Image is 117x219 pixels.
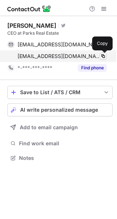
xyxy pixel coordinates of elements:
button: Find work email [7,138,113,149]
span: Notes [19,155,110,161]
button: save-profile-one-click [7,86,113,99]
button: Reveal Button [78,64,107,72]
span: [EMAIL_ADDRESS][DOMAIN_NAME] [18,53,101,59]
div: Save to List / ATS / CRM [20,89,100,95]
span: Add to email campaign [20,124,78,130]
button: AI write personalized message [7,103,113,116]
span: AI write personalized message [20,107,98,113]
span: [EMAIL_ADDRESS][DOMAIN_NAME] [18,41,101,48]
div: CEO at Parks Real Estate [7,30,113,36]
button: Notes [7,153,113,163]
div: [PERSON_NAME] [7,22,56,29]
span: Find work email [19,140,110,147]
button: Add to email campaign [7,121,113,134]
img: ContactOut v5.3.10 [7,4,51,13]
